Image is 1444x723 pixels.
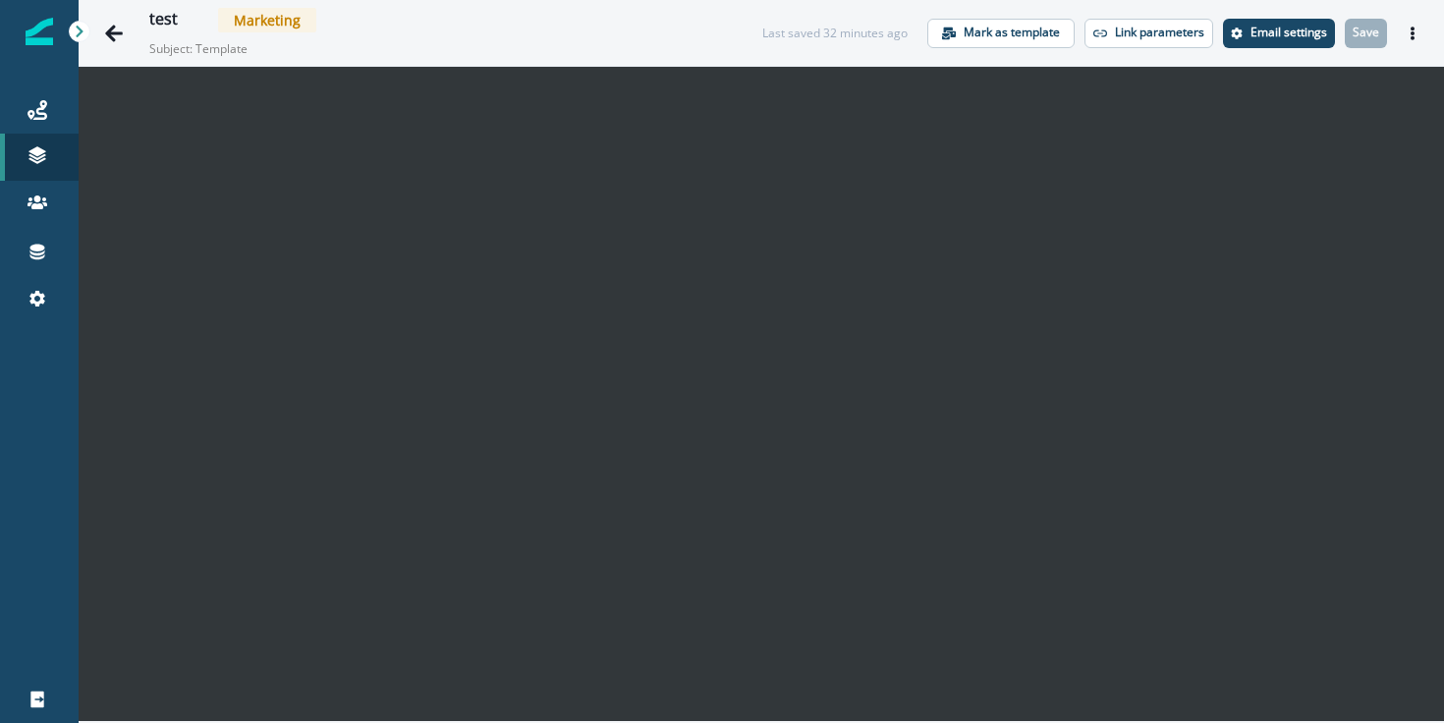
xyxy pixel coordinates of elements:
p: Mark as template [964,26,1060,39]
p: Link parameters [1115,26,1204,39]
div: Last saved 32 minutes ago [762,25,908,42]
button: Mark as template [927,19,1075,48]
button: Settings [1223,19,1335,48]
p: Email settings [1250,26,1327,39]
div: test [149,10,178,31]
button: Link parameters [1084,19,1213,48]
button: Actions [1397,19,1428,48]
img: Inflection [26,18,53,45]
button: Go back [94,14,134,53]
p: Save [1353,26,1379,39]
span: Marketing [218,8,316,32]
p: Subject: Template [149,32,346,58]
button: Save [1345,19,1387,48]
